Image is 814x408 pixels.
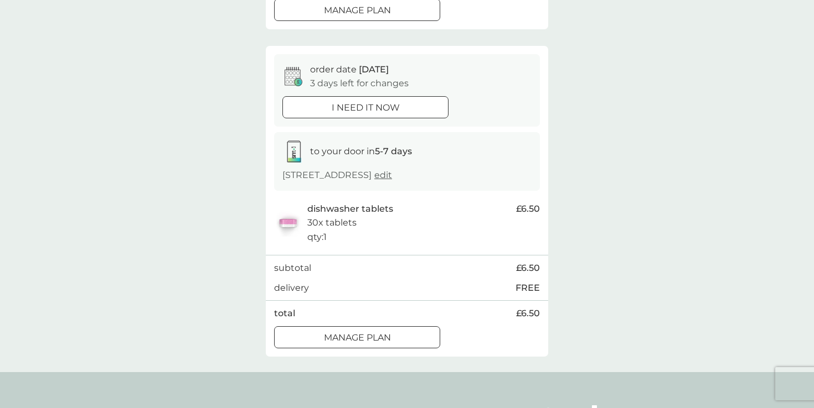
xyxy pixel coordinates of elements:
p: Manage plan [324,3,391,18]
p: qty : 1 [307,230,327,244]
p: i need it now [332,101,400,115]
p: Manage plan [324,331,391,345]
span: £6.50 [516,202,540,216]
p: delivery [274,281,309,295]
a: edit [374,170,392,180]
p: FREE [516,281,540,295]
span: £6.50 [516,306,540,321]
span: £6.50 [516,261,540,275]
button: i need it now [282,96,449,118]
p: [STREET_ADDRESS] [282,168,392,182]
p: 3 days left for changes [310,76,409,91]
p: subtotal [274,261,311,275]
p: order date [310,62,389,77]
button: Manage plan [274,326,440,348]
p: 30x tablets [307,216,357,230]
span: to your door in [310,146,412,156]
strong: 5-7 days [375,146,412,156]
p: total [274,306,295,321]
p: dishwasher tablets [307,202,393,216]
span: [DATE] [359,64,389,75]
